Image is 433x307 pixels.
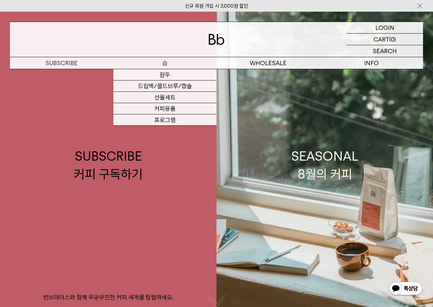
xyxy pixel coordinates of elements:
[347,34,423,45] a: CART (0)
[10,57,113,69] a: SUBSCRIBE
[113,103,217,114] a: 커피용품
[209,34,224,45] img: 로고
[388,281,423,297] img: 카카오톡 채널 1:1 채팅 버튼
[389,34,396,45] p: (0)
[113,114,217,126] a: 프로그램
[373,45,397,57] p: SEARCH
[216,57,320,69] p: WHOLESALE
[347,22,423,34] a: LOGIN
[113,80,217,92] a: 드립백/콜드브루/캡슐
[113,69,217,80] a: 원두
[113,92,217,103] a: 선물세트
[320,57,423,69] p: INFO
[373,34,389,45] p: CART
[375,22,394,33] p: LOGIN
[185,3,248,9] a: 신규 회원 가입 시 3,000원 할인
[113,57,217,69] a: 숍
[291,147,359,183] div: SEASONAL 8월의 커피
[74,147,143,183] div: SUBSCRIBE 커피 구독하기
